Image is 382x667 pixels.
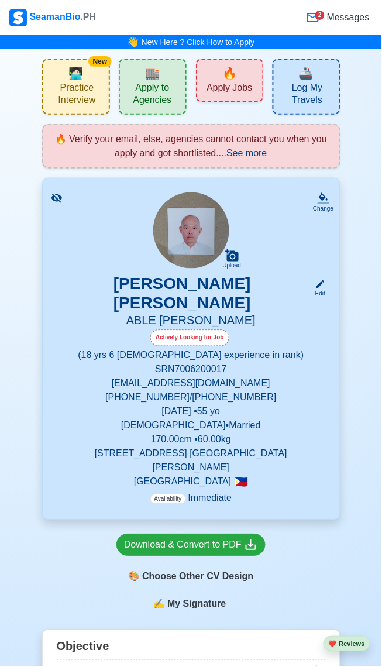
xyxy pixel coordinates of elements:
span: 🇵🇭 [234,477,248,488]
div: Edit [311,290,326,298]
a: Download & Convert to PDF [116,534,266,556]
span: 🔥 Verify your email, else, agencies cannot contact you when you [55,134,328,144]
p: (18 yrs 6 [DEMOGRAPHIC_DATA] experience in rank) [57,349,326,363]
div: Objective [57,635,326,661]
span: sign [153,597,165,611]
div: SeamanBio [9,9,96,26]
span: Apply to Agencies [122,82,183,109]
span: heart [329,641,337,648]
p: 170.00 cm • 60.00 kg [57,433,326,447]
img: Logo [9,9,27,26]
a: New Here ? Click How to Apply [142,37,255,47]
h3: [PERSON_NAME] [PERSON_NAME] [57,274,308,314]
h5: ABLE [PERSON_NAME] [57,314,326,330]
span: apply and got shortlisted. [115,148,219,158]
button: heartReviews [324,637,370,652]
div: Upload [223,263,242,270]
div: New [88,56,111,67]
div: Actively Looking for Job [150,330,229,346]
div: Choose Other CV Design [116,566,266,588]
span: ... [219,148,267,158]
p: [PHONE_NUMBER]/[PHONE_NUMBER] [57,391,326,405]
span: Apply Jobs [207,82,252,97]
p: [DEMOGRAPHIC_DATA] • Married [57,419,326,433]
span: paint [128,570,140,584]
div: 2 [315,11,325,20]
p: SRN 7006200017 [57,363,326,377]
div: Change [313,204,333,213]
span: agencies [145,64,160,82]
p: Immediate [150,491,232,506]
p: [DATE] • 55 yo [57,405,326,419]
p: [GEOGRAPHIC_DATA] [57,475,326,489]
span: My Signature [165,597,228,611]
span: Messages [325,11,370,25]
span: Practice Interview [48,82,106,109]
span: new [222,64,237,82]
span: bell [125,33,141,51]
span: travel [299,64,314,82]
span: Availability [150,494,186,504]
span: .PH [81,12,97,22]
span: Log My Travels [278,82,337,109]
span: See more [226,148,267,158]
span: interview [68,64,83,82]
p: [STREET_ADDRESS] [GEOGRAPHIC_DATA][PERSON_NAME] [57,447,326,475]
p: [EMAIL_ADDRESS][DOMAIN_NAME] [57,377,326,391]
